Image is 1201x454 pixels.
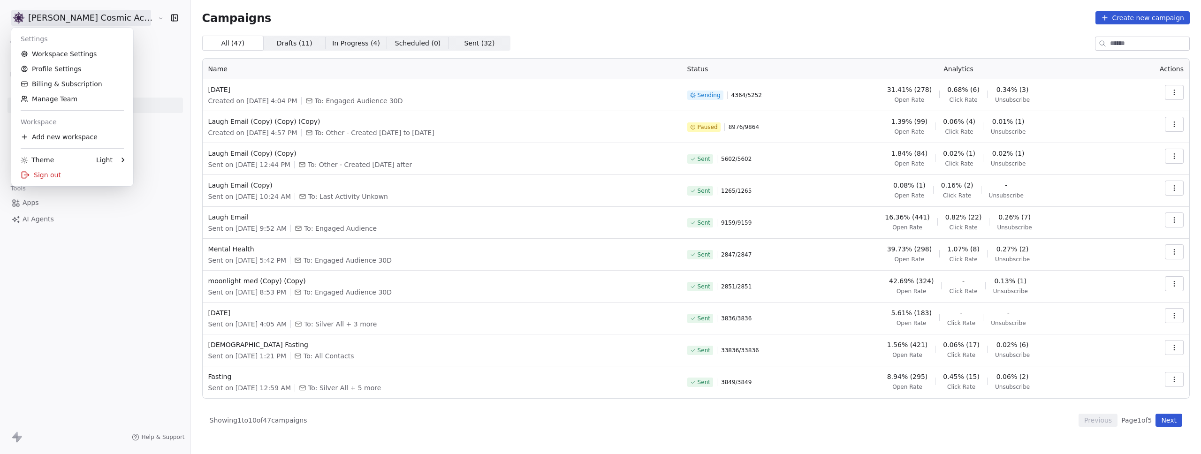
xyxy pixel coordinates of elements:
[15,129,129,144] div: Add new workspace
[15,46,129,61] a: Workspace Settings
[15,114,129,129] div: Workspace
[15,76,129,91] a: Billing & Subscription
[15,61,129,76] a: Profile Settings
[96,155,113,165] div: Light
[15,91,129,106] a: Manage Team
[15,31,129,46] div: Settings
[15,167,129,182] div: Sign out
[21,155,54,165] div: Theme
